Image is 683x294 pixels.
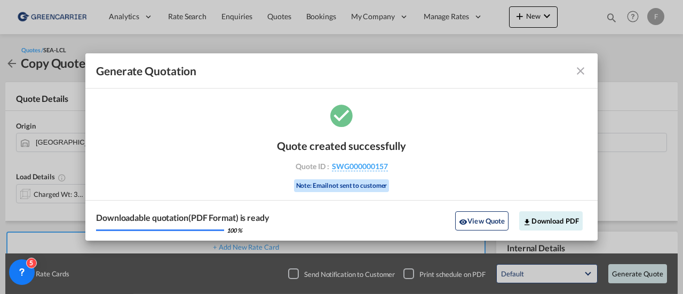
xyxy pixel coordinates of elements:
div: Note: Email not sent to customer [294,179,390,193]
span: SWG000000157 [332,162,388,171]
button: icon-eyeView Quote [455,211,509,231]
div: Downloadable quotation(PDF Format) is ready [96,212,269,224]
span: Generate Quotation [96,64,196,78]
div: Quote created successfully [277,139,406,152]
button: Download PDF [519,211,583,231]
md-icon: icon-eye [459,218,467,226]
div: Quote ID : [280,162,403,171]
md-icon: icon-checkbox-marked-circle [328,102,355,129]
md-dialog: Generate Quotation Quote ... [85,53,598,241]
md-icon: icon-download [523,218,531,226]
md-icon: icon-close fg-AAA8AD cursor m-0 [574,65,587,77]
div: 100 % [227,226,242,234]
